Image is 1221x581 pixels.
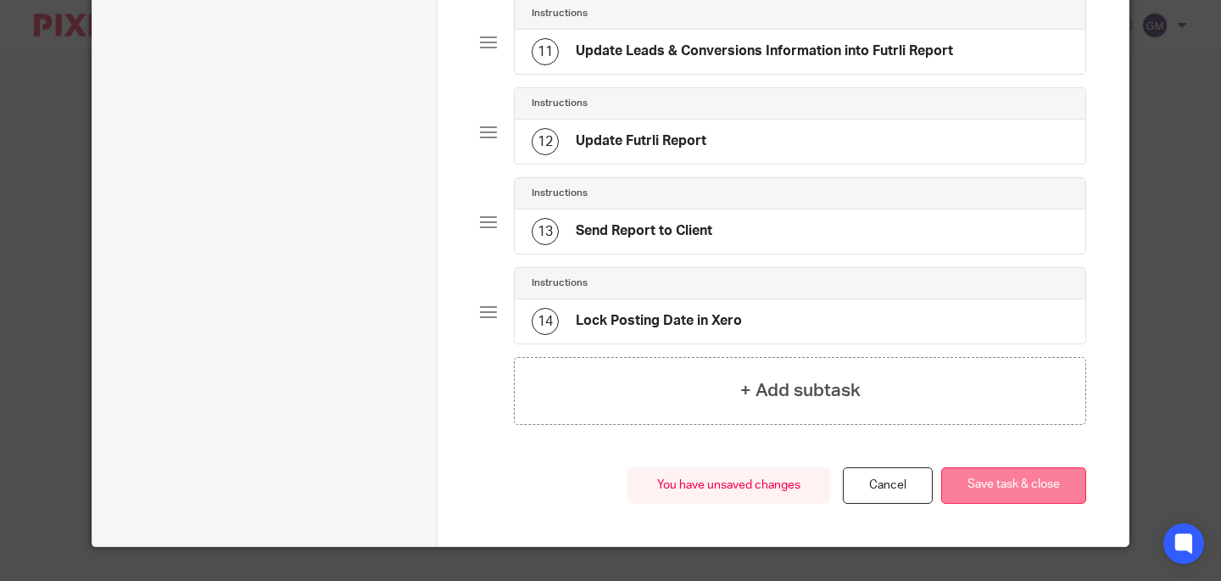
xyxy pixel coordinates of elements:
h4: Instructions [532,187,588,200]
h4: Instructions [532,97,588,110]
h4: Instructions [532,7,588,20]
div: 13 [532,218,559,245]
h4: + Add subtask [740,377,861,404]
div: 14 [532,308,559,335]
div: 12 [532,128,559,155]
a: Cancel [843,467,933,504]
button: Save task & close [941,467,1086,504]
div: You have unsaved changes [627,467,830,504]
h4: Instructions [532,277,588,290]
h4: Lock Posting Date in Xero [576,312,742,330]
h4: Update Futrli Report [576,132,706,150]
div: 11 [532,38,559,65]
h4: Send Report to Client [576,222,712,240]
h4: Update Leads & Conversions Information into Futrli Report [576,42,953,60]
